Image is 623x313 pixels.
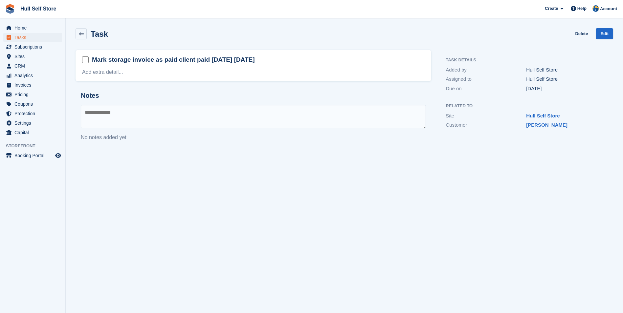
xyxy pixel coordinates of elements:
a: Preview store [54,152,62,159]
a: Edit [596,28,613,39]
a: menu [3,71,62,80]
div: Site [446,112,526,120]
span: Account [600,6,617,12]
a: menu [3,109,62,118]
img: stora-icon-8386f47178a22dfd0bd8f6a31ec36ba5ce8667c1dd55bd0f319d3a0aa187defe.svg [5,4,15,14]
a: Add extra detail... [82,69,123,75]
a: [PERSON_NAME] [526,122,567,128]
h2: Task [91,30,108,38]
span: Create [545,5,558,12]
span: Storefront [6,143,65,149]
span: Subscriptions [14,42,54,52]
a: Delete [575,28,588,39]
span: Capital [14,128,54,137]
a: menu [3,23,62,32]
a: Hull Self Store [18,3,59,14]
span: CRM [14,61,54,71]
span: Help [577,5,587,12]
a: menu [3,151,62,160]
a: menu [3,128,62,137]
div: Assigned to [446,75,526,83]
h2: Mark storage invoice as paid client paid [DATE] [DATE] [92,55,255,64]
span: Home [14,23,54,32]
div: [DATE] [526,85,607,93]
div: Due on [446,85,526,93]
div: Customer [446,121,526,129]
a: menu [3,33,62,42]
span: Protection [14,109,54,118]
div: Hull Self Store [526,75,607,83]
a: menu [3,118,62,128]
span: Tasks [14,33,54,42]
span: Settings [14,118,54,128]
h2: Notes [81,92,426,99]
a: menu [3,99,62,109]
span: Booking Portal [14,151,54,160]
div: Hull Self Store [526,66,607,74]
h2: Related to [446,104,607,109]
a: menu [3,90,62,99]
a: menu [3,80,62,90]
a: Hull Self Store [526,113,560,118]
a: menu [3,42,62,52]
a: menu [3,52,62,61]
a: menu [3,61,62,71]
span: Coupons [14,99,54,109]
span: Pricing [14,90,54,99]
span: Analytics [14,71,54,80]
div: Added by [446,66,526,74]
img: Hull Self Store [592,5,599,12]
span: No notes added yet [81,135,126,140]
span: Sites [14,52,54,61]
h2: Task Details [446,58,607,63]
span: Invoices [14,80,54,90]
